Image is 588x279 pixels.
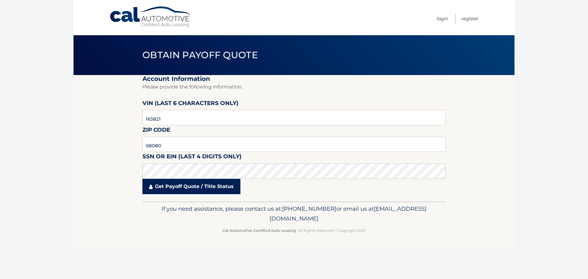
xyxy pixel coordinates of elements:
[437,13,448,24] a: Login
[142,179,240,194] a: Get Payoff Quote / Title Status
[142,152,242,163] label: SSN or EIN (last 4 digits only)
[461,13,479,24] a: Register
[142,125,170,137] label: Zip Code
[146,227,442,234] p: - All Rights Reserved - Copyright 2025
[146,204,442,224] p: If you need assistance, please contact us at: or email us at
[282,205,336,212] span: [PHONE_NUMBER]
[222,228,296,233] strong: Cal Automotive Certified Auto Leasing
[142,75,446,83] h2: Account Information
[142,83,446,91] p: Please provide the following information.
[142,49,258,61] span: Obtain Payoff Quote
[142,99,239,110] label: VIN (last 6 characters only)
[109,6,192,28] a: Cal Automotive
